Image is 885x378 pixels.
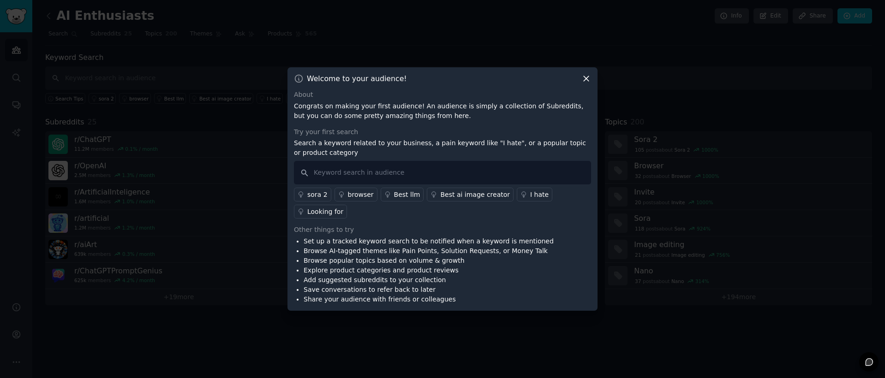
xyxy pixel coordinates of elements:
[348,190,374,200] div: browser
[530,190,549,200] div: I hate
[294,161,591,184] input: Keyword search in audience
[307,190,328,200] div: sora 2
[294,225,591,235] div: Other things to try
[394,190,420,200] div: Best llm
[294,90,591,100] div: About
[304,246,554,256] li: Browse AI-tagged themes like Pain Points, Solution Requests, or Money Talk
[381,188,424,201] a: Best llm
[517,188,552,201] a: I hate
[304,295,554,304] li: Share your audience with friends or colleagues
[304,285,554,295] li: Save conversations to refer back to later
[307,207,343,217] div: Looking for
[304,275,554,285] li: Add suggested subreddits to your collection
[335,188,377,201] a: browser
[294,101,591,121] p: Congrats on making your first audience! An audience is simply a collection of Subreddits, but you...
[304,256,554,266] li: Browse popular topics based on volume & growth
[294,188,331,201] a: sora 2
[294,205,347,219] a: Looking for
[307,74,407,83] h3: Welcome to your audience!
[427,188,514,201] a: Best ai image creator
[294,127,591,137] div: Try your first search
[304,266,554,275] li: Explore product categories and product reviews
[440,190,510,200] div: Best ai image creator
[304,236,554,246] li: Set up a tracked keyword search to be notified when a keyword is mentioned
[294,138,591,158] p: Search a keyword related to your business, a pain keyword like "I hate", or a popular topic or pr...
